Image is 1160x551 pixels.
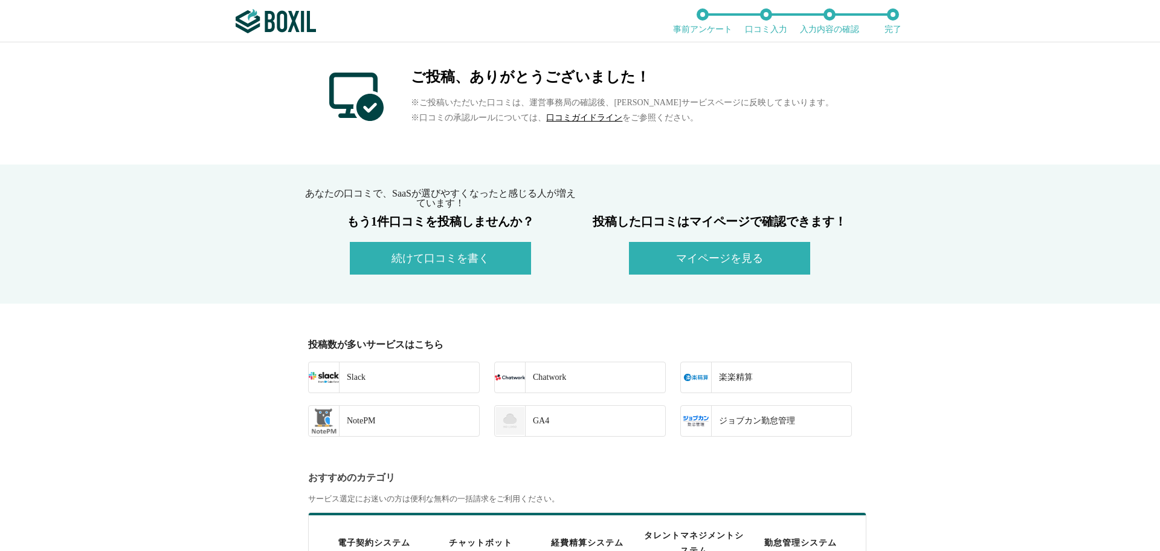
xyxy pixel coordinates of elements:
div: サービス選定にお迷いの方は便利な無料の一括請求をご利用ください。 [308,495,859,503]
a: ジョブカン勤怠管理 [680,405,852,437]
div: GA4 [525,406,549,436]
li: 完了 [861,8,924,34]
h3: 投稿した口コミはマイページで確認できます！ [580,215,859,227]
a: 続けて口コミを書く [350,255,531,264]
div: おすすめのカテゴリ [308,473,859,483]
p: ※口コミの承認ルールについては、 をご参照ください。 [411,110,833,125]
div: NotePM [339,406,375,436]
div: ジョブカン勤怠管理 [711,406,795,436]
button: 続けて口コミを書く [350,242,531,275]
a: GA4 [494,405,666,437]
img: ボクシルSaaS_ロゴ [236,9,316,33]
h2: ご投稿、ありがとうございました！ [411,70,833,84]
h3: もう1件口コミを投稿しませんか？ [301,215,580,227]
li: 口コミ入力 [734,8,797,34]
a: Slack [308,362,480,393]
a: 楽楽精算 [680,362,852,393]
li: 入力内容の確認 [797,8,861,34]
div: Chatwork [525,362,566,393]
span: あなたの口コミで、SaaSが選びやすくなったと感じる人が増えています！ [305,188,576,208]
a: マイページを見る [629,255,810,264]
a: 口コミガイドライン [546,113,622,122]
div: Slack [339,362,366,393]
button: マイページを見る [629,242,810,275]
li: 事前アンケート [671,8,734,34]
div: 投稿数が多いサービスはこちら [308,340,859,350]
div: 楽楽精算 [711,362,753,393]
p: ※ご投稿いただいた口コミは、運営事務局の確認後、[PERSON_NAME]サービスページに反映してまいります。 [411,95,833,110]
a: Chatwork [494,362,666,393]
a: NotePM [308,405,480,437]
